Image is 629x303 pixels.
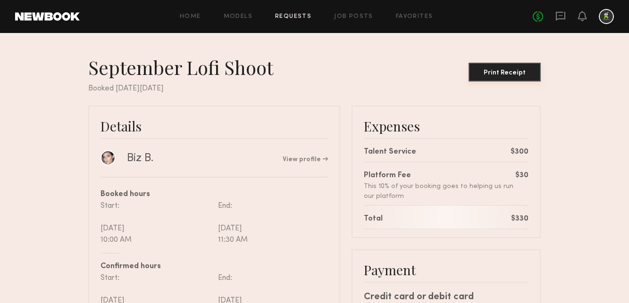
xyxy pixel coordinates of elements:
div: $300 [511,147,528,158]
div: Total [364,213,383,225]
div: End: [DATE] 11:30 AM [214,200,328,246]
div: Print Receipt [472,70,537,76]
div: Start: [DATE] 10:00 AM [101,200,214,246]
div: Platform Fee [364,170,515,181]
div: Payment [364,262,528,278]
div: Talent Service [364,147,416,158]
div: September Lofi Shoot [88,56,281,79]
div: Booked hours [101,189,328,200]
a: Models [224,14,252,20]
a: Requests [275,14,311,20]
button: Print Receipt [469,63,541,82]
div: This 10% of your booking goes to helping us run our platform [364,181,515,201]
div: Booked [DATE][DATE] [88,83,541,94]
div: Details [101,118,328,134]
div: $330 [511,213,528,225]
div: Biz B. [127,151,153,165]
div: Confirmed hours [101,261,328,272]
div: Expenses [364,118,528,134]
a: Favorites [396,14,433,20]
a: View profile [283,156,328,163]
div: $30 [515,170,528,181]
a: Home [180,14,201,20]
a: Job Posts [334,14,373,20]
